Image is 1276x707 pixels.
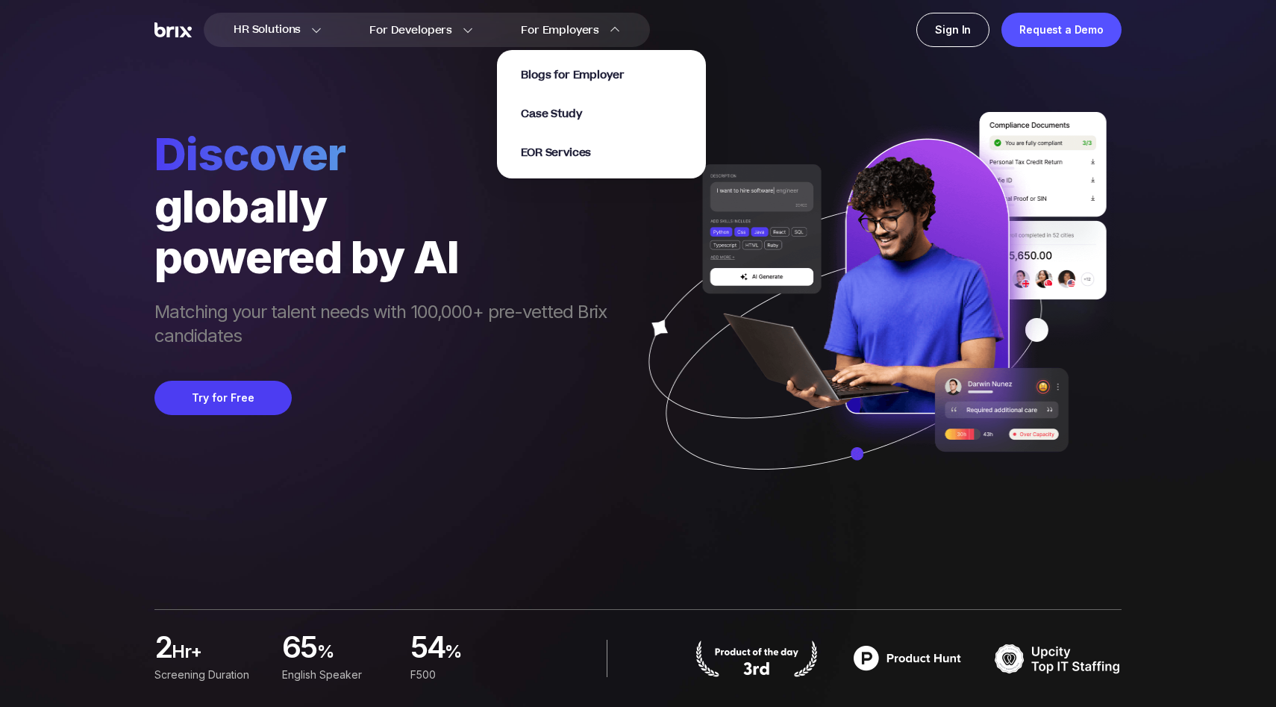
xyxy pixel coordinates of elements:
a: Blogs for Employer [521,66,624,83]
span: 65 [282,634,317,664]
img: Brix Logo [154,22,192,38]
span: HR Solutions [234,18,301,42]
a: Request a Demo [1001,13,1122,47]
img: TOP IT STAFFING [995,640,1122,677]
span: % [445,640,520,670]
div: F500 [410,667,520,683]
span: Matching your talent needs with 100,000+ pre-vetted Brix candidates [154,300,622,351]
a: EOR Services [521,144,591,161]
img: product hunt badge [844,640,971,677]
span: % [317,640,393,670]
span: hr+ [172,640,264,670]
div: English Speaker [282,667,392,683]
button: Try for Free [154,381,292,415]
span: For Developers [369,22,452,38]
span: 2 [154,634,172,664]
span: For Employers [521,22,599,38]
span: EOR Services [521,145,591,161]
span: Blogs for Employer [521,67,624,83]
img: product hunt badge [693,640,820,677]
span: Discover [154,127,622,181]
span: Case Study [521,106,582,122]
div: Screening duration [154,667,264,683]
a: Sign In [916,13,989,47]
div: globally [154,181,622,231]
span: 54 [410,634,445,664]
div: powered by AI [154,231,622,282]
a: Case Study [521,105,582,122]
img: ai generate [622,112,1122,514]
